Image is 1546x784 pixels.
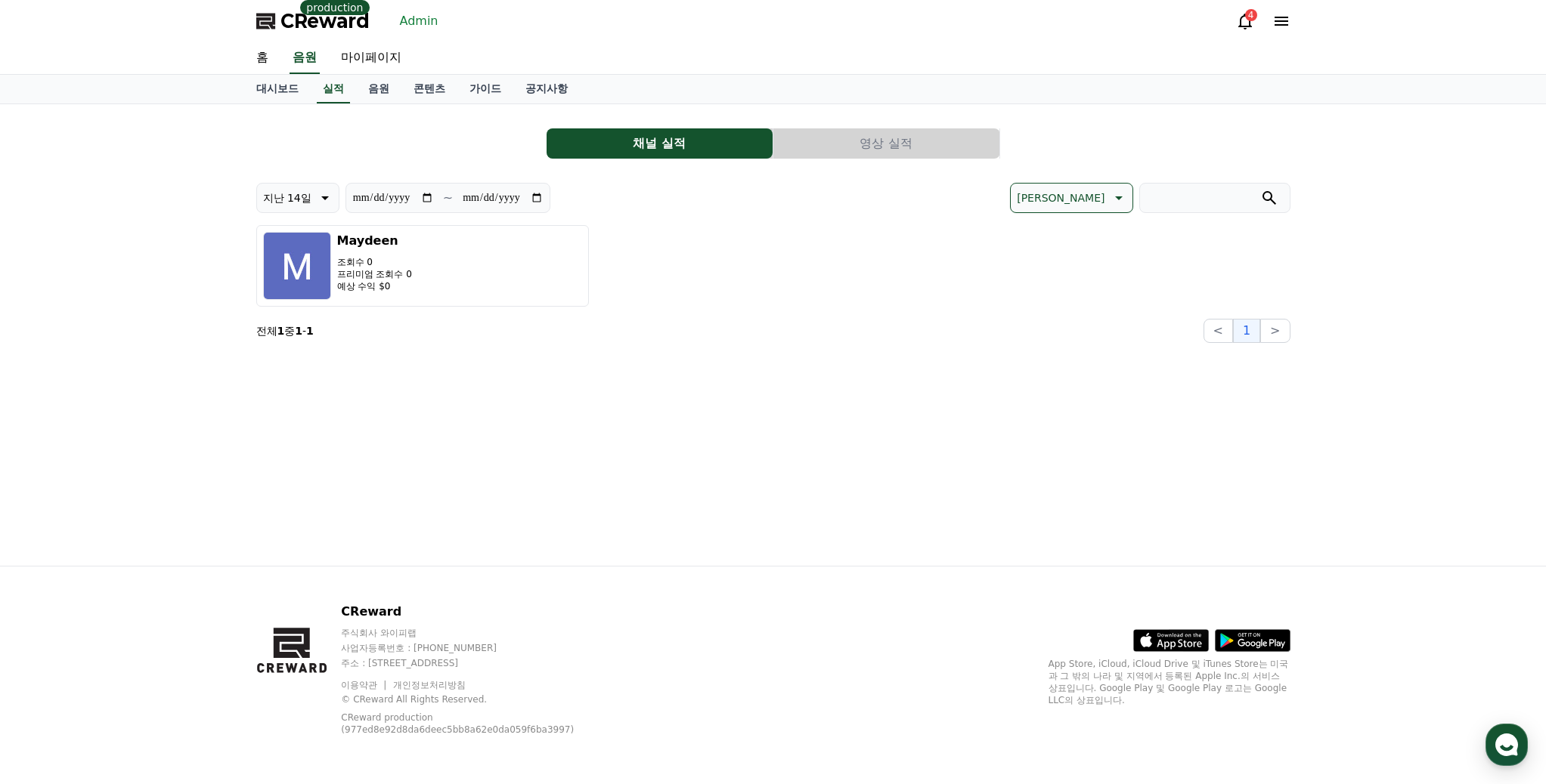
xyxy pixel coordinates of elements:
[306,325,314,337] strong: 1
[280,9,370,33] span: CReward
[393,680,466,690] a: 개인정보처리방침
[256,183,339,213] button: 지난 14일
[1010,183,1132,213] button: [PERSON_NAME]
[401,75,457,103] a: 콘텐츠
[457,75,513,103] a: 가이드
[234,502,252,514] span: 설정
[256,225,589,307] button: Maydeen 조회수 0 프리미엄 조회수 0 예상 수익 $0
[341,642,606,654] p: 사업자등록번호 : [PHONE_NUMBER]
[195,479,290,517] a: 설정
[513,75,580,103] a: 공지사항
[256,323,314,338] p: 전체 중 -
[1017,187,1105,208] p: [PERSON_NAME]
[443,189,453,207] p: ~
[263,232,331,300] img: Maydeen
[337,268,412,280] p: 프리미엄 조회수 0
[290,42,320,74] a: 음원
[341,693,606,705] p: © CReward All Rights Reserved.
[1204,319,1233,343] button: <
[263,187,311,208] p: 지난 14일
[341,711,583,736] p: CReward production (977ed8e92d8da6deec5bb8a62e0da059f6ba3997)
[277,325,285,337] strong: 1
[341,603,606,621] p: CReward
[48,502,57,514] span: 홈
[295,325,302,337] strong: 1
[341,657,606,669] p: 주소 : [STREET_ADDRESS]
[256,9,370,33] a: CReward
[773,128,1000,159] a: 영상 실적
[1245,9,1257,21] div: 4
[341,680,389,690] a: 이용약관
[337,280,412,292] p: 예상 수익 $0
[1049,658,1290,706] p: App Store, iCloud, iCloud Drive 및 iTunes Store는 미국과 그 밖의 나라 및 지역에서 등록된 Apple Inc.의 서비스 상표입니다. Goo...
[1260,319,1290,343] button: >
[138,502,156,514] span: 대화
[5,479,100,517] a: 홈
[317,75,350,103] a: 실적
[341,627,606,639] p: 주식회사 와이피랩
[1236,12,1254,30] a: 4
[100,479,195,517] a: 대화
[394,9,445,33] a: Admin
[337,256,412,268] p: 조회수 0
[773,128,999,159] button: 영상 실적
[244,75,311,103] a: 대시보드
[329,42,414,74] a: 마이페이지
[1233,319,1260,343] button: 1
[547,128,773,159] button: 채널 실적
[244,42,280,74] a: 홈
[337,232,412,250] h3: Maydeen
[356,75,401,103] a: 음원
